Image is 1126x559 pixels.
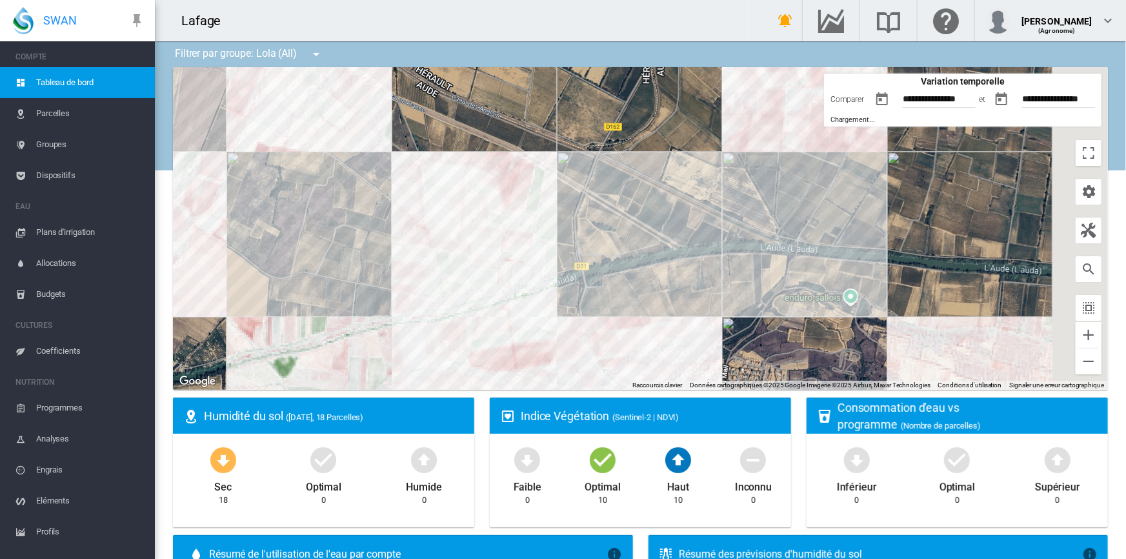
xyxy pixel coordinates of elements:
md-icon: icon-bell-ring [778,13,793,28]
md-icon: icon-map-marker-radius [183,409,199,424]
md-icon: icon-arrow-up-bold-circle [1042,444,1073,475]
span: et [979,95,985,104]
div: Inférieur [837,475,877,494]
button: Raccourcis clavier [633,381,683,390]
span: SWAN [43,12,77,28]
md-icon: icon-arrow-down-bold-circle [512,444,543,475]
span: Parcelles [36,98,145,129]
div: 18 [219,494,228,506]
md-icon: icon-arrow-down-bold-circle [841,444,872,475]
div: Optimal [585,475,620,494]
span: CULTURES [15,315,145,336]
div: 0 [854,494,859,506]
span: COMPTE [15,46,145,67]
div: 10 [598,494,607,506]
span: Programmes [36,392,145,423]
span: Comparer [830,95,864,104]
div: [PERSON_NAME] [1021,10,1092,23]
div: Humide [406,475,441,494]
button: md-calendar [989,86,1014,112]
span: Coefficients [36,336,145,367]
button: Zoom avant [1076,322,1101,348]
span: Engrais [36,454,145,485]
span: ([DATE], 18 Parcelles) [287,412,364,422]
md-icon: icon-minus-circle [738,444,769,475]
md-icon: icon-checkbox-marked-circle [587,444,618,475]
div: Haut [667,475,689,494]
span: Allocations [36,248,145,279]
md-icon: icon-checkbox-marked-circle [308,444,339,475]
div: Inconnu [735,475,772,494]
span: (Nombre de parcelles) [901,421,981,431]
div: Indice Végétation [521,408,781,424]
md-icon: icon-chevron-down [1100,13,1116,28]
button: Passer en plein écran [1076,140,1101,166]
div: 10 [674,494,683,506]
button: icon-select-all [1076,295,1101,321]
span: EAU [15,196,145,217]
md-icon: icon-select-all [1081,300,1096,316]
div: Chargement... [830,116,1095,124]
span: Groupes [36,129,145,160]
div: Optimal [940,475,975,494]
md-icon: icon-checkbox-marked-circle [941,444,972,475]
div: 0 [422,494,427,506]
span: Profils [36,516,145,547]
a: Ouvrir cette zone dans Google Maps (dans une nouvelle fenêtre) [176,373,219,390]
button: icon-cog [1076,179,1101,205]
div: Faible [514,475,541,494]
div: Consommation d'eau vs programme [838,400,1098,432]
div: Sec [214,475,232,494]
button: md-calendar [869,86,895,112]
div: 0 [1056,494,1060,506]
md-icon: icon-heart-box-outline [500,409,516,424]
a: Signaler une erreur cartographique [1009,381,1104,389]
md-icon: icon-pin [129,13,145,28]
img: SWAN-Landscape-Logo-Colour-drop.png [13,7,34,34]
span: Analyses [36,423,145,454]
span: Tableau de bord [36,67,145,98]
img: profile.jpg [985,8,1011,34]
span: (Sentinel-2 | NDVI) [612,412,679,422]
button: Zoom arrière [1076,349,1101,374]
div: Filtrer par groupe: Lola (All) [165,41,333,67]
md-icon: icon-arrow-up-bold-circle [408,444,439,475]
span: Dispositifs [36,160,145,191]
div: Humidité du sol [204,408,464,424]
span: Plans d'irrigation [36,217,145,248]
button: icon-menu-down [303,41,329,67]
a: Conditions d'utilisation [938,381,1002,389]
span: (Agronome) [1038,27,1075,34]
md-icon: Accéder au Data Hub [816,13,847,28]
span: Variation temporelle [921,76,1005,86]
div: Optimal [306,475,341,494]
md-icon: icon-cup-water [817,409,832,424]
span: Eléments [36,485,145,516]
div: 0 [955,494,960,506]
span: NUTRITION [15,372,145,392]
div: 0 [321,494,326,506]
button: icon-bell-ring [772,8,798,34]
md-icon: icon-arrow-down-bold-circle [208,444,239,475]
md-icon: Recherche dans la librairie [873,13,904,28]
button: icon-magnify [1076,256,1101,282]
div: 0 [751,494,756,506]
md-icon: icon-magnify [1081,261,1096,277]
md-icon: icon-menu-down [308,46,324,62]
div: Supérieur [1035,475,1080,494]
img: Google [176,373,219,390]
span: Budgets [36,279,145,310]
md-icon: icon-cog [1081,184,1096,199]
span: Données cartographiques ©2025 Google Imagerie ©2025 Airbus, Maxar Technologies [690,381,930,389]
div: Lafage [181,12,232,30]
div: 0 [525,494,530,506]
md-icon: icon-arrow-up-bold-circle [663,444,694,475]
md-icon: Cliquez ici pour obtenir de l'aide [930,13,961,28]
